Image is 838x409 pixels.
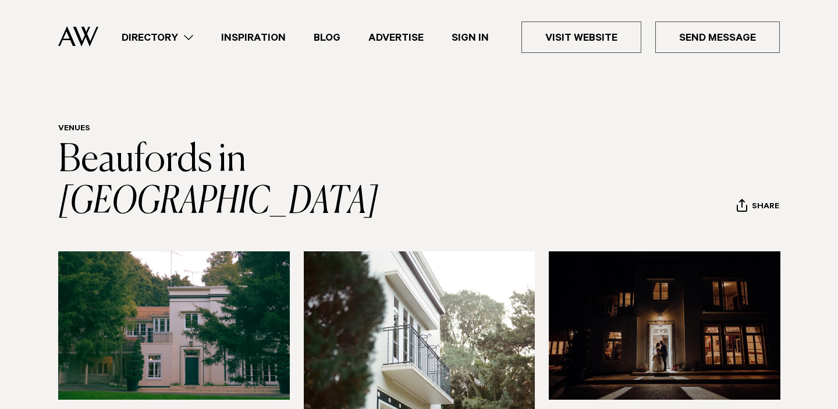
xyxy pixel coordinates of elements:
[354,30,438,45] a: Advertise
[58,142,378,221] a: Beaufords in [GEOGRAPHIC_DATA]
[549,251,780,400] img: Wedding couple at night in front of homestead
[300,30,354,45] a: Blog
[207,30,300,45] a: Inspiration
[655,22,780,53] a: Send Message
[58,125,90,134] a: Venues
[438,30,503,45] a: Sign In
[108,30,207,45] a: Directory
[752,202,779,213] span: Share
[521,22,641,53] a: Visit Website
[58,26,98,47] img: Auckland Weddings Logo
[736,198,780,216] button: Share
[58,251,290,400] img: Historic homestead at Beaufords in Totara Park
